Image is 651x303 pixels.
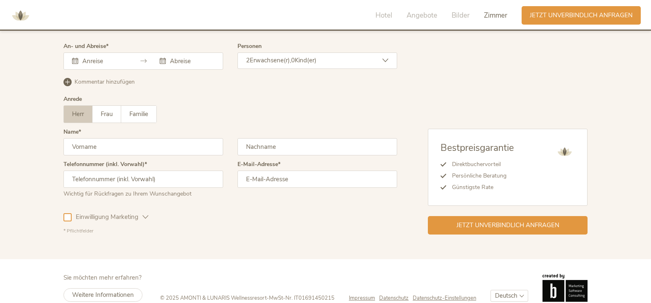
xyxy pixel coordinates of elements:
[63,228,397,235] div: * Pflichtfelder
[457,221,559,230] span: Jetzt unverbindlich anfragen
[63,43,108,49] label: An- und Abreise
[63,162,147,167] label: Telefonnummer (inkl. Vorwahl)
[413,294,476,302] a: Datenschutz-Einstellungen
[269,294,335,302] span: MwSt-Nr. IT01691450215
[295,56,316,64] span: Kind(er)
[72,110,84,118] span: Herr
[72,213,142,221] span: Einwilligung Marketing
[250,56,291,64] span: Erwachsene(r),
[168,57,215,65] input: Abreise
[8,12,33,18] a: AMONTI & LUNARIS Wellnessresort
[452,11,470,20] span: Bilder
[542,274,588,302] img: Brandnamic GmbH | Leading Hospitality Solutions
[129,110,148,118] span: Familie
[63,96,82,102] div: Anrede
[8,3,33,28] img: AMONTI & LUNARIS Wellnessresort
[379,294,413,302] a: Datenschutz
[101,110,113,118] span: Frau
[72,291,134,299] span: Weitere Informationen
[375,11,392,20] span: Hotel
[379,294,409,302] span: Datenschutz
[237,43,262,49] label: Personen
[63,171,223,188] input: Telefonnummer (inkl. Vorwahl)
[63,273,142,282] span: Sie möchten mehr erfahren?
[160,294,267,302] span: © 2025 AMONTI & LUNARIS Wellnessresort
[484,11,507,20] span: Zimmer
[446,182,514,193] li: Günstigste Rate
[75,78,135,86] span: Kommentar hinzufügen
[446,170,514,182] li: Persönliche Beratung
[63,188,223,198] div: Wichtig für Rückfragen zu Ihrem Wunschangebot
[349,294,375,302] span: Impressum
[267,294,269,302] span: -
[246,56,250,64] span: 2
[63,288,142,302] a: Weitere Informationen
[530,11,633,20] span: Jetzt unverbindlich anfragen
[291,56,295,64] span: 0
[63,129,81,135] label: Name
[237,171,397,188] input: E-Mail-Adresse
[441,141,514,154] span: Bestpreisgarantie
[554,141,575,162] img: AMONTI & LUNARIS Wellnessresort
[407,11,437,20] span: Angebote
[349,294,379,302] a: Impressum
[446,159,514,170] li: Direktbuchervorteil
[63,138,223,155] input: Vorname
[237,138,397,155] input: Nachname
[80,57,127,65] input: Anreise
[237,162,280,167] label: E-Mail-Adresse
